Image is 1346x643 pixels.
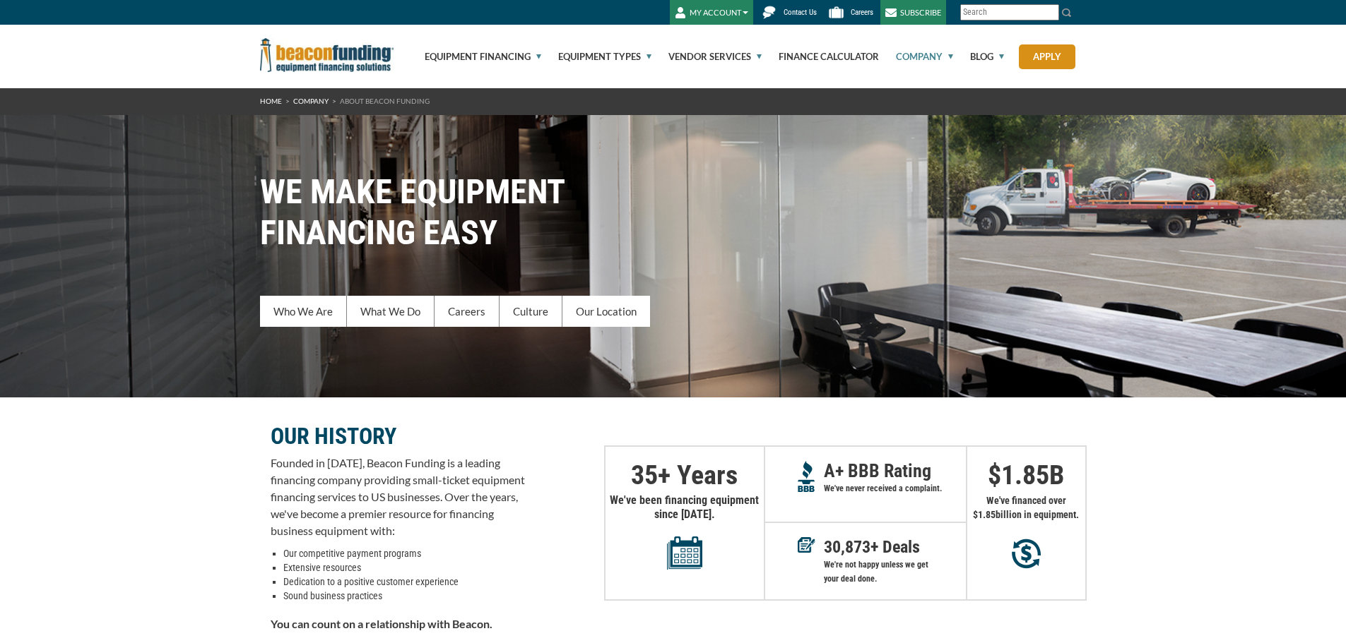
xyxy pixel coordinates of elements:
[260,97,282,105] a: HOME
[824,481,966,495] p: We've never received a complaint.
[798,461,815,492] img: A+ Reputation BBB
[347,296,435,327] a: What We Do
[1001,459,1049,491] span: 1.85
[954,25,1004,88] a: Blog
[784,8,817,17] span: Contact Us
[562,296,650,327] a: Our Location
[606,468,764,482] p: + Years
[1019,44,1075,69] a: Apply
[631,459,658,491] span: 35
[271,428,525,445] p: OUR HISTORY
[260,172,1087,253] h1: WE MAKE EQUIPMENT FINANCING EASY
[1044,7,1056,18] a: Clear search text
[1061,7,1073,18] img: Search
[340,97,430,105] span: About Beacon Funding
[652,25,762,88] a: Vendor Services
[824,464,966,478] p: A+ BBB Rating
[408,25,541,88] a: Equipment Financing
[851,8,873,17] span: Careers
[260,38,394,72] img: Beacon Funding Corporation
[435,296,500,327] a: Careers
[762,25,879,88] a: Finance Calculator
[260,48,394,59] a: Beacon Funding Corporation
[960,4,1059,20] input: Search
[824,537,870,557] span: 30,873
[967,493,1085,522] p: We've financed over $ billion in equipment.
[271,617,492,630] strong: You can count on a relationship with Beacon.
[283,575,525,589] li: Dedication to a positive customer experience
[293,97,329,105] a: Company
[798,537,815,553] img: Deals in Equipment Financing
[667,536,702,570] img: Years in equipment financing
[824,540,966,554] p: + Deals
[967,468,1085,482] p: $ B
[271,455,525,539] p: Founded in [DATE], Beacon Funding is a leading financing company providing small-ticket equipment...
[824,558,966,586] p: We're not happy unless we get your deal done.
[260,296,347,327] a: Who We Are
[500,296,562,327] a: Culture
[880,25,953,88] a: Company
[283,546,525,560] li: Our competitive payment programs
[978,509,996,520] span: 1.85
[542,25,651,88] a: Equipment Types
[283,560,525,575] li: Extensive resources
[606,493,764,570] p: We've been financing equipment since [DATE].
[1012,539,1041,569] img: Millions in equipment purchases
[283,589,525,603] li: Sound business practices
